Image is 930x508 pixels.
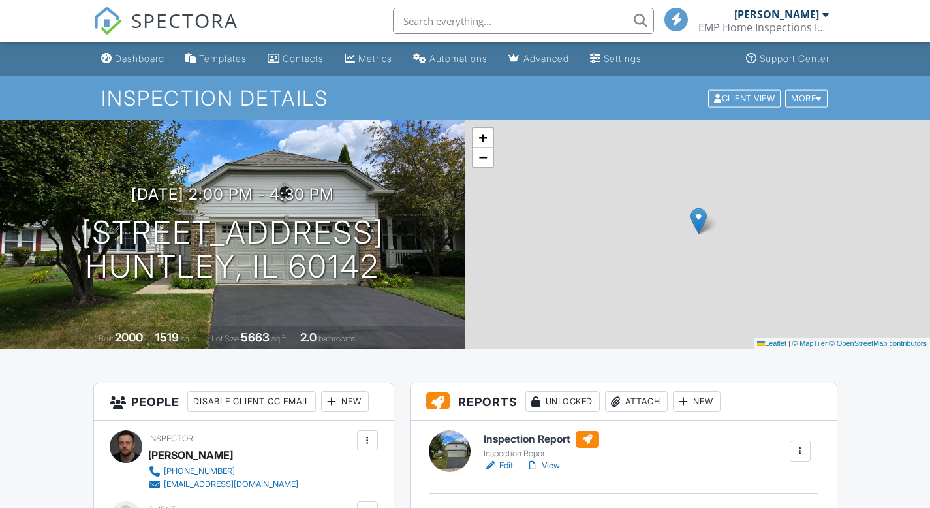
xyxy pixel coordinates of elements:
div: Advanced [523,53,569,64]
span: Lot Size [211,334,239,343]
div: Client View [708,89,781,107]
a: Contacts [262,47,329,71]
div: Dashboard [115,53,164,64]
div: [PERSON_NAME] [148,445,233,465]
div: EMP Home Inspections Inc. [698,21,829,34]
a: Dashboard [96,47,170,71]
input: Search everything... [393,8,654,34]
div: Metrics [358,53,392,64]
a: Settings [585,47,647,71]
h3: People [94,383,394,421]
img: Marker [690,208,707,234]
a: Leaflet [757,340,786,347]
div: Contacts [283,53,324,64]
span: − [478,149,487,165]
span: bathrooms [318,334,356,343]
a: Automations (Basic) [408,47,493,71]
a: Inspection Report Inspection Report [484,431,599,460]
div: 2.0 [300,330,317,344]
span: | [788,340,790,347]
h3: [DATE] 2:00 pm - 4:30 pm [131,185,334,203]
a: Templates [180,47,252,71]
div: Automations [429,53,488,64]
div: Settings [604,53,642,64]
div: [PERSON_NAME] [734,8,819,21]
a: Support Center [741,47,835,71]
div: [EMAIL_ADDRESS][DOMAIN_NAME] [164,479,298,490]
div: Disable Client CC Email [187,391,316,412]
img: The Best Home Inspection Software - Spectora [93,7,122,35]
h1: [STREET_ADDRESS] Huntley, IL 60142 [82,215,384,285]
span: Inspector [148,434,193,443]
a: Zoom in [473,128,493,148]
div: 1519 [155,330,179,344]
a: Client View [707,93,784,103]
h1: Inspection Details [101,87,828,110]
div: 5663 [241,330,270,344]
div: [PHONE_NUMBER] [164,466,235,477]
span: SPECTORA [131,7,238,34]
span: sq. ft. [181,334,199,343]
a: Zoom out [473,148,493,167]
a: SPECTORA [93,18,238,45]
div: Templates [199,53,247,64]
div: New [321,391,369,412]
a: © MapTiler [792,340,828,347]
a: Metrics [339,47,397,71]
div: Support Center [760,53,829,64]
a: [EMAIL_ADDRESS][DOMAIN_NAME] [148,478,298,491]
span: Built [99,334,113,343]
a: Edit [484,459,513,472]
a: Advanced [503,47,574,71]
div: Unlocked [525,391,600,412]
h6: Inspection Report [484,431,599,448]
div: 2000 [115,330,143,344]
div: New [673,391,721,412]
div: More [785,89,828,107]
a: © OpenStreetMap contributors [829,340,927,347]
span: sq.ft. [271,334,288,343]
div: Attach [605,391,668,412]
div: Inspection Report [484,449,599,459]
a: View [526,459,560,472]
a: [PHONE_NUMBER] [148,465,298,478]
span: + [478,129,487,146]
h3: Reports [411,383,837,421]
